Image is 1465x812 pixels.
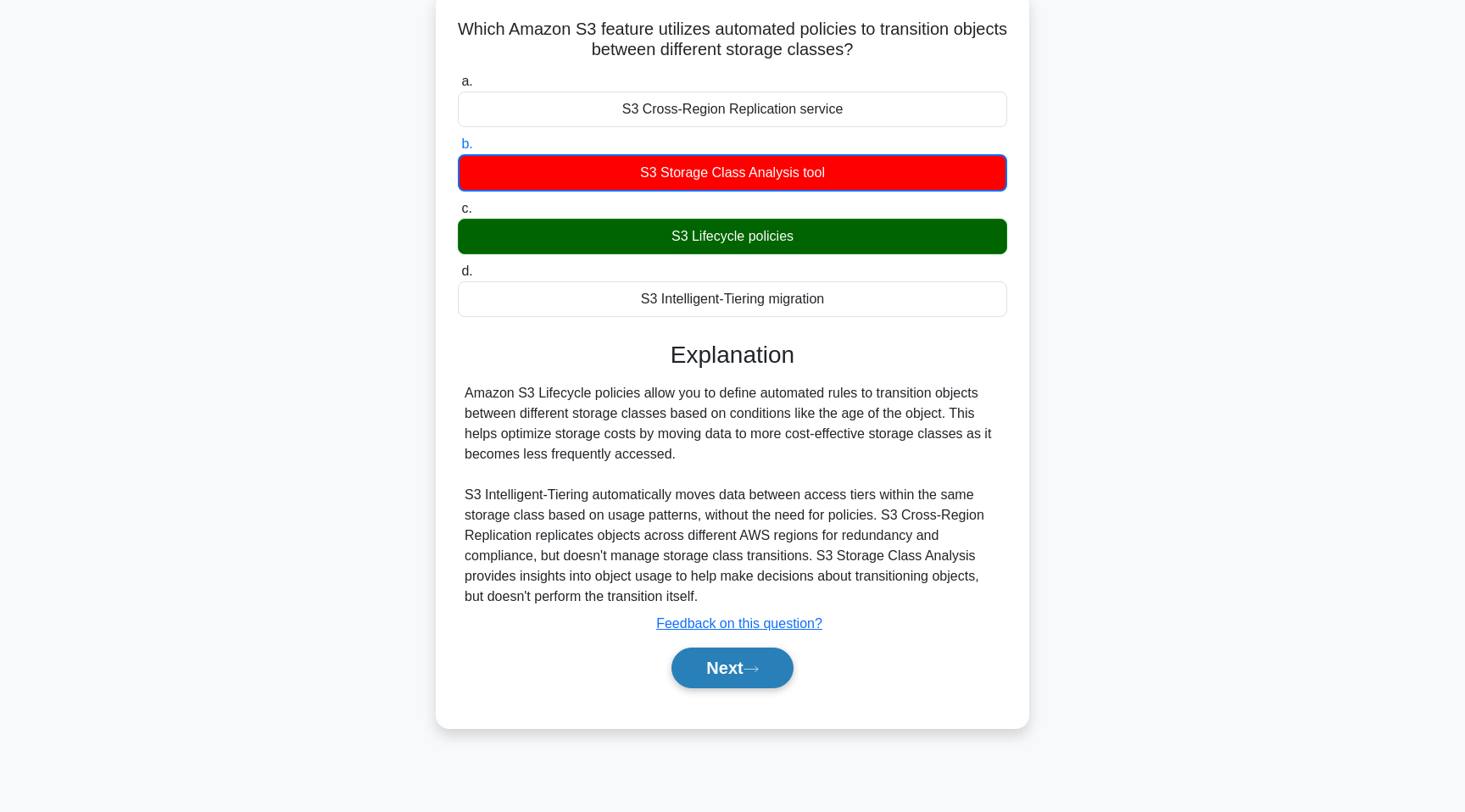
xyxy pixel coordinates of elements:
[461,74,472,88] span: a.
[671,648,793,688] button: Next
[461,264,472,278] span: d.
[461,201,471,215] span: c.
[456,19,1009,61] h5: Which Amazon S3 feature utilizes automated policies to transition objects between different stora...
[656,616,822,631] a: Feedback on this question?
[465,383,1000,607] div: Amazon S3 Lifecycle policies allow you to define automated rules to transition objects between di...
[458,281,1007,317] div: S3 Intelligent-Tiering migration
[458,219,1007,254] div: S3 Lifecycle policies
[461,136,472,151] span: b.
[458,92,1007,127] div: S3 Cross-Region Replication service
[458,154,1007,192] div: S3 Storage Class Analysis tool
[468,341,997,370] h3: Explanation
